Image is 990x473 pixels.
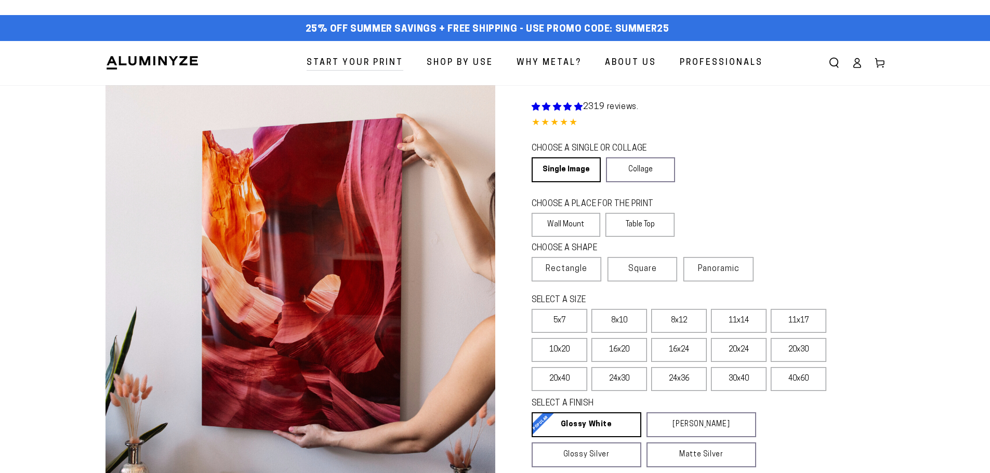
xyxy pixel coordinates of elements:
[532,198,665,210] legend: CHOOSE A PLACE FOR THE PRINT
[605,213,675,237] label: Table Top
[427,56,493,71] span: Shop By Use
[591,309,647,333] label: 8x10
[532,116,885,131] div: 4.85 out of 5.0 stars
[532,294,740,306] legend: SELECT A SIZE
[771,338,826,362] label: 20x30
[532,143,666,155] legend: CHOOSE A SINGLE OR COLLAGE
[532,213,601,237] label: Wall Mount
[680,56,763,71] span: Professionals
[711,309,767,333] label: 11x14
[591,367,647,391] label: 24x30
[606,157,675,182] a: Collage
[532,338,587,362] label: 10x20
[517,56,582,71] span: Why Metal?
[771,309,826,333] label: 11x17
[532,412,641,437] a: Glossy White
[299,49,411,77] a: Start Your Print
[646,412,756,437] a: [PERSON_NAME]
[532,398,731,410] legend: SELECT A FINISH
[546,263,587,275] span: Rectangle
[532,242,667,254] legend: CHOOSE A SHAPE
[823,51,846,74] summary: Search our site
[771,367,826,391] label: 40x60
[605,56,656,71] span: About Us
[532,442,641,467] a: Glossy Silver
[651,309,707,333] label: 8x12
[307,56,403,71] span: Start Your Print
[105,55,199,71] img: Aluminyze
[509,49,589,77] a: Why Metal?
[711,338,767,362] label: 20x24
[532,367,587,391] label: 20x40
[628,263,657,275] span: Square
[532,157,601,182] a: Single Image
[672,49,771,77] a: Professionals
[651,338,707,362] label: 16x24
[419,49,501,77] a: Shop By Use
[597,49,664,77] a: About Us
[532,309,587,333] label: 5x7
[646,442,756,467] a: Matte Silver
[651,367,707,391] label: 24x36
[711,367,767,391] label: 30x40
[306,24,669,35] span: 25% off Summer Savings + Free Shipping - Use Promo Code: SUMMER25
[591,338,647,362] label: 16x20
[698,265,740,273] span: Panoramic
